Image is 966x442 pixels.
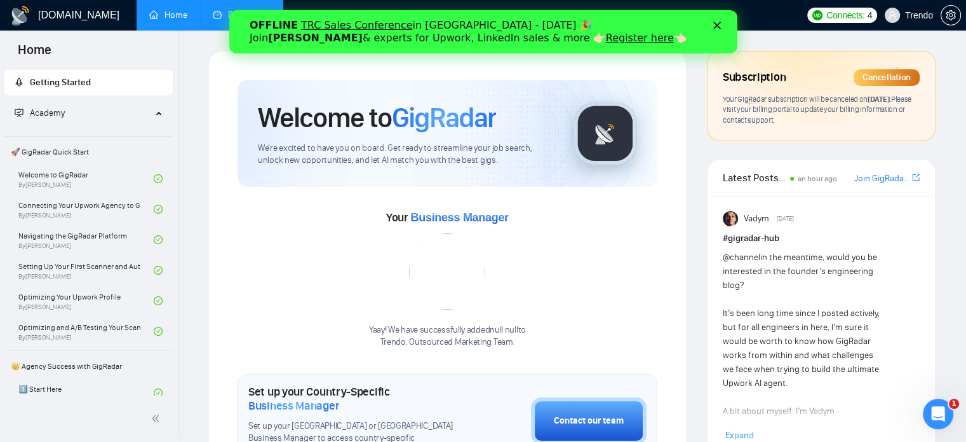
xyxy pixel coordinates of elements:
span: 🚀 GigRadar Quick Start [6,139,171,165]
h1: Welcome to [258,100,496,135]
span: on [858,94,891,104]
span: Academy [15,107,65,118]
span: export [912,172,920,183]
button: setting [941,5,961,25]
span: check-circle [154,235,163,244]
span: Home [8,41,62,67]
a: Connecting Your Upwork Agency to GigRadarBy[PERSON_NAME] [18,195,154,223]
span: check-circle [154,174,163,183]
span: Business Manager [410,211,508,224]
div: Закрити [484,11,497,19]
span: check-circle [154,266,163,275]
div: Yaay! We have successfully added null null to [369,324,526,349]
a: export [912,172,920,184]
a: Optimizing and A/B Testing Your Scanner for Better ResultsBy[PERSON_NAME] [18,317,154,345]
span: check-circle [154,389,163,397]
span: GigRadar [392,100,496,135]
img: gigradar-logo.png [574,102,637,165]
span: Expand [725,430,754,441]
iframe: Intercom live chat [923,399,953,429]
span: Subscription [723,67,786,88]
img: logo [10,6,30,26]
a: homeHome [149,10,187,20]
img: error [409,233,485,310]
span: 1 [949,399,959,409]
h1: Set up your Country-Specific [248,385,467,413]
iframe: Intercom live chat банер [229,10,737,53]
span: setting [941,10,960,20]
span: rocket [15,78,23,86]
span: check-circle [154,296,163,305]
span: 4 [868,8,873,22]
span: Getting Started [30,77,91,88]
span: Your GigRadar subscription will be canceled Please visit your billing portal to update your billi... [723,94,911,125]
span: [DATE] . [868,94,891,104]
a: setting [941,10,961,20]
li: Getting Started [4,70,173,95]
span: @channel [723,252,760,263]
span: Business Manager [248,399,339,413]
a: dashboardDashboard [213,10,271,20]
h1: # gigradar-hub [723,231,920,245]
div: Contact our team [554,414,624,428]
img: upwork-logo.png [812,10,822,20]
span: [DATE] [777,213,794,224]
span: We're excited to have you on board. Get ready to streamline your job search, unlock new opportuni... [258,142,553,167]
span: fund-projection-screen [15,108,23,117]
a: Navigating the GigRadar PlatformBy[PERSON_NAME] [18,226,154,254]
span: Connects: [826,8,864,22]
a: Register here [377,22,445,34]
div: Cancellation [854,69,920,86]
a: 1️⃣ Start Here [18,379,154,407]
a: Setting Up Your First Scanner and Auto-BidderBy[PERSON_NAME] [18,256,154,284]
span: Your [386,211,509,224]
a: searchScanner [296,10,343,20]
img: Vadym [723,211,738,226]
a: Optimizing Your Upwork ProfileBy[PERSON_NAME] [18,287,154,315]
span: check-circle [154,205,163,214]
span: an hour ago [798,174,837,183]
span: Vadym [743,212,768,226]
span: Academy [30,107,65,118]
span: user [888,11,897,20]
a: Welcome to GigRadarBy[PERSON_NAME] [18,165,154,193]
p: Trendo. Outsourced Marketing Team . [369,336,526,349]
a: Join GigRadar Slack Community [854,172,909,186]
span: check-circle [154,327,163,336]
span: 👑 Agency Success with GigRadar [6,354,171,379]
span: double-left [151,412,164,425]
span: Latest Posts from the GigRadar Community [723,170,786,186]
